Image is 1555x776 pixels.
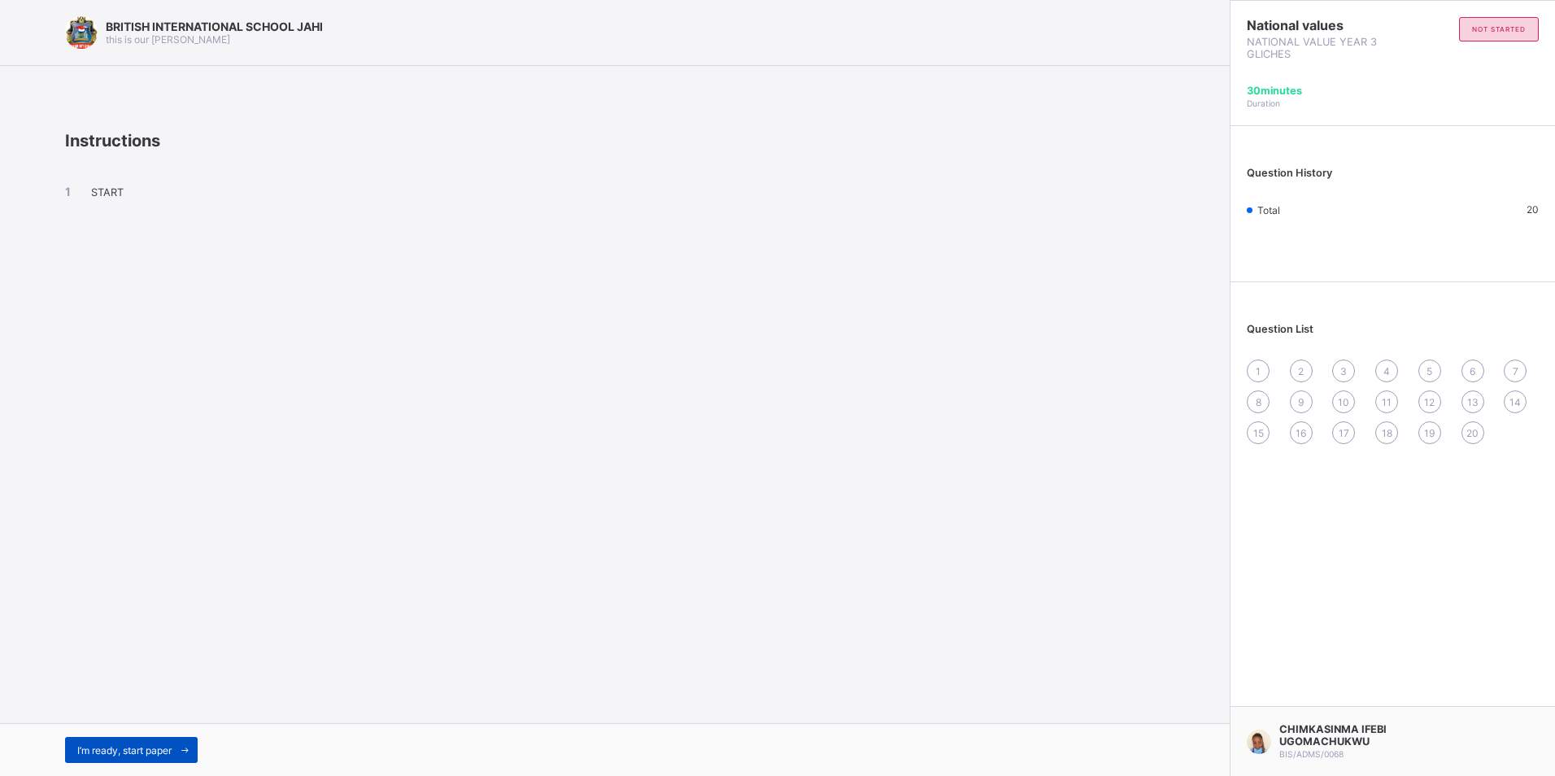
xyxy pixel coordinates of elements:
span: 18 [1382,427,1392,439]
span: 10 [1338,396,1349,408]
span: 20 [1466,427,1479,439]
span: 14 [1509,396,1521,408]
span: 16 [1296,427,1306,439]
span: CHIMKASINMA IFEBI UGOMACHUKWU [1279,723,1422,748]
span: BIS/ADMS/0068 [1279,749,1344,759]
span: 4 [1383,365,1390,377]
span: 3 [1340,365,1347,377]
span: 8 [1256,396,1261,408]
span: Duration [1247,98,1280,108]
span: 20 [1527,203,1539,216]
span: 7 [1513,365,1518,377]
span: I’m ready, start paper [77,744,172,756]
span: 30 minutes [1247,85,1302,97]
span: 5 [1427,365,1432,377]
span: Question List [1247,323,1313,335]
span: 19 [1424,427,1435,439]
span: NATIONAL VALUE YEAR 3 GLICHES [1247,36,1393,60]
span: Total [1257,204,1280,216]
span: 12 [1424,396,1435,408]
span: 1 [1256,365,1261,377]
span: Question History [1247,167,1332,179]
span: this is our [PERSON_NAME] [106,33,230,46]
span: 2 [1298,365,1304,377]
span: BRITISH INTERNATIONAL SCHOOL JAHI [106,20,323,33]
span: 11 [1382,396,1392,408]
span: Instructions [65,131,160,150]
span: National values [1247,17,1393,33]
span: 17 [1339,427,1349,439]
span: 15 [1253,427,1264,439]
span: 6 [1470,365,1475,377]
span: 9 [1298,396,1304,408]
span: not started [1472,25,1526,33]
span: START [91,186,124,198]
span: 13 [1467,396,1479,408]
